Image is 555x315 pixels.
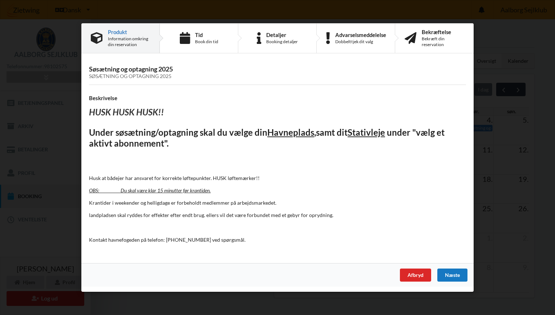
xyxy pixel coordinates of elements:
[195,39,218,45] div: Book din tid
[89,65,466,79] h3: Søsætning og optagning 2025
[89,236,466,244] p: Kontakt havnefogeden på telefon: [PHONE_NUMBER] ved spørgsmål.
[89,73,466,79] div: Søsætning og optagning 2025
[437,269,467,282] div: Næste
[89,199,466,206] p: Krantider i weekender og helligdage er forbeholdt medlemmer på arbejdsmarkedet.
[89,187,211,193] u: OBS: Du skal være klar 15 minutter før krantiden.
[195,32,218,38] div: Tid
[89,175,466,182] p: Husk at bådejer har ansvaret for korrekte løftepunkter. HUSK løftemærker!!
[314,127,316,137] u: ,
[422,29,464,35] div: Bekræftelse
[108,36,150,48] div: Information omkring din reservation
[422,36,464,48] div: Bekræft din reservation
[267,127,314,137] u: Havneplads
[400,269,431,282] div: Afbryd
[89,127,466,149] h2: Under søsætning/optagning skal du vælge din samt dit under "vælg et aktivt abonnement".
[266,39,298,45] div: Booking detaljer
[89,107,164,117] i: HUSK HUSK HUSK!!
[335,32,386,38] div: Advarselsmeddelelse
[266,32,298,38] div: Detaljer
[108,29,150,35] div: Produkt
[348,127,385,137] u: Stativleje
[89,95,466,102] h4: Beskrivelse
[335,39,386,45] div: Dobbelttjek dit valg
[89,212,466,219] p: landpladsen skal ryddes for effekter efter endt brug. ellers vil det være forbundet med et gebyr ...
